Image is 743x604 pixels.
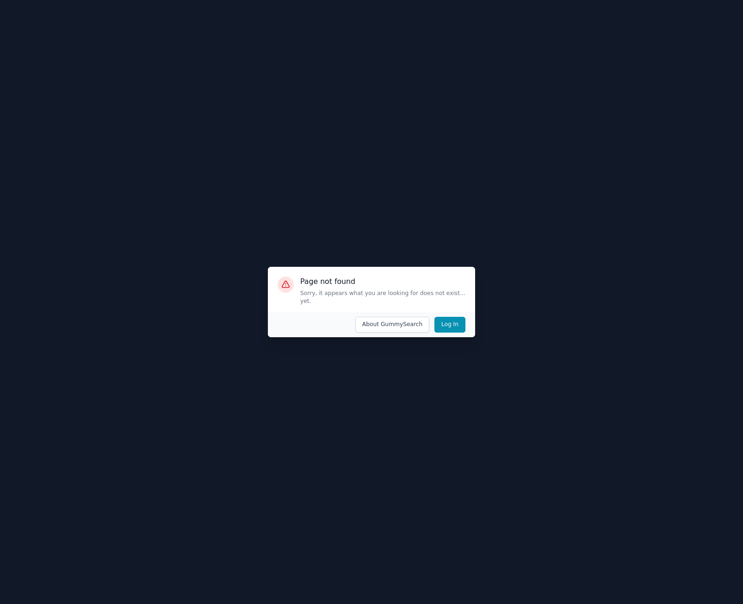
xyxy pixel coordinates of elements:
[300,289,465,306] p: Sorry, it appears what you are looking for does not exist... yet.
[429,317,465,333] a: Log In
[355,317,430,333] button: About GummySearch
[350,317,429,333] a: About GummySearch
[300,277,465,286] h3: Page not found
[434,317,465,333] button: Log In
